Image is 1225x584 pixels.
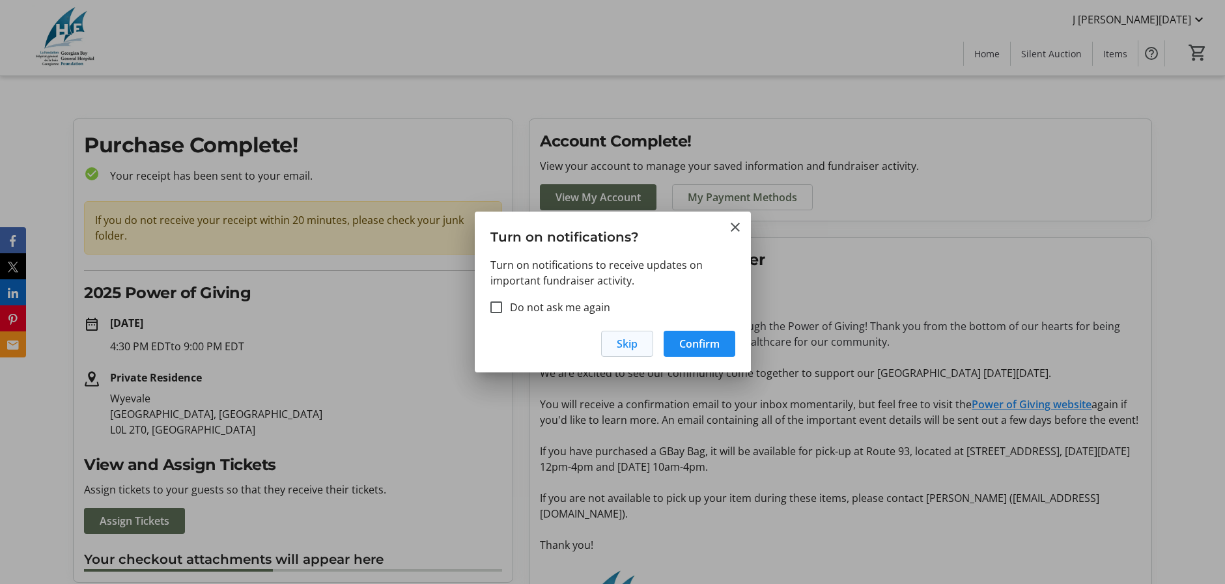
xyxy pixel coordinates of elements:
label: Do not ask me again [502,299,610,315]
p: Turn on notifications to receive updates on important fundraiser activity. [490,257,735,288]
span: Skip [617,336,638,352]
button: Close [727,219,743,235]
h3: Turn on notifications? [475,212,751,257]
span: Confirm [679,336,720,352]
button: Confirm [664,331,735,357]
button: Skip [601,331,653,357]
